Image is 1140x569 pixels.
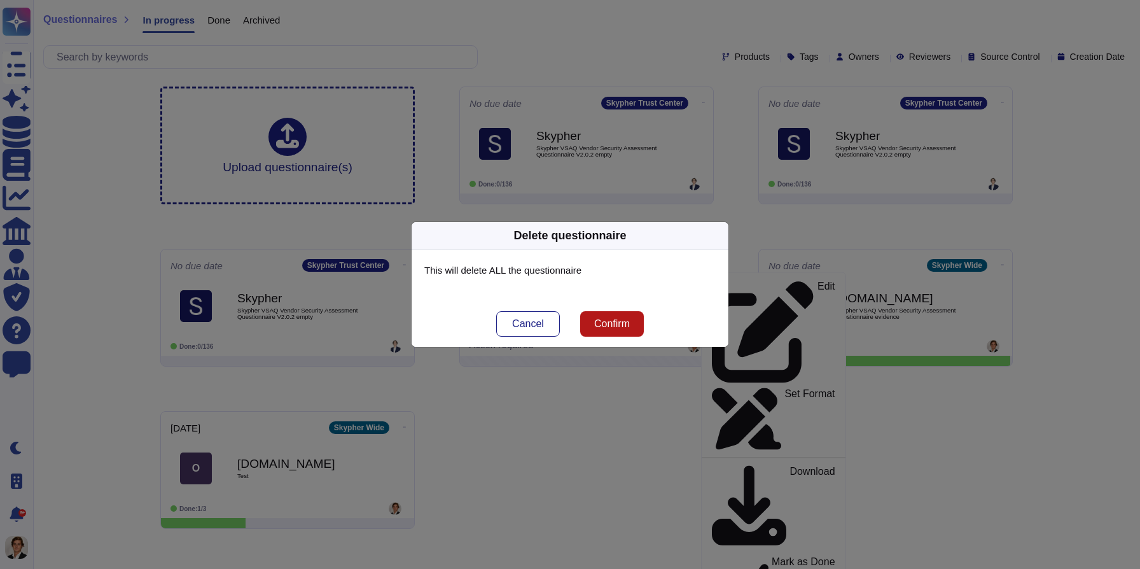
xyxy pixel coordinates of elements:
span: Cancel [512,319,544,329]
p: This will delete ALL the questionnaire [424,263,716,278]
button: Cancel [496,311,560,337]
span: Confirm [594,319,630,329]
div: Delete questionnaire [513,227,626,244]
button: Confirm [580,311,644,337]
